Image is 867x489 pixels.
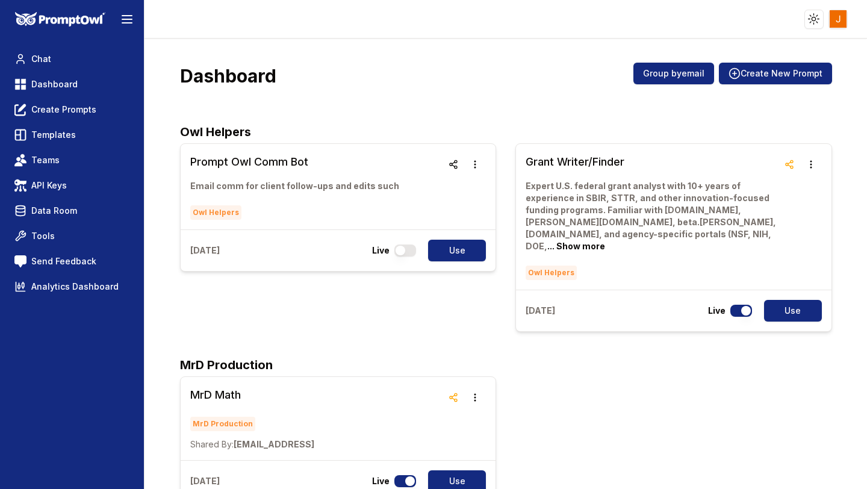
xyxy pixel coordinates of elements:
a: Data Room [10,200,134,222]
p: Email comm for client follow-ups and edits such [190,180,399,192]
button: Group byemail [633,63,714,84]
h3: Grant Writer/Finder [526,154,778,170]
p: Live [708,305,726,317]
button: Create New Prompt [719,63,832,84]
img: ACg8ocLn0HdG8OQKtxxsAaZE6qWdtt8gvzqePZPR29Bq4TgEr-DTug=s96-c [830,10,847,28]
p: [DATE] [190,244,220,257]
a: MrD MathMrD ProductionShared By:[EMAIL_ADDRESS] [190,387,314,450]
button: Use [764,300,822,322]
a: Use [421,240,486,261]
span: Shared By: [190,439,234,449]
a: Prompt Owl Comm BotEmail comm for client follow-ups and edits suchOwl Helpers [190,154,399,220]
p: [DATE] [190,475,220,487]
span: Send Feedback [31,255,96,267]
button: ... Show more [547,240,605,252]
span: Owl Helpers [190,205,241,220]
span: Tools [31,230,55,242]
span: Owl Helpers [526,266,577,280]
a: Use [757,300,822,322]
a: Send Feedback [10,251,134,272]
span: Teams [31,154,60,166]
span: Chat [31,53,51,65]
span: Templates [31,129,76,141]
p: [DATE] [526,305,555,317]
p: Expert U.S. federal grant analyst with 10+ years of experience in SBIR, STTR, and other innovatio... [526,180,778,252]
span: Data Room [31,205,77,217]
a: Chat [10,48,134,70]
h3: Dashboard [180,65,276,87]
a: Analytics Dashboard [10,276,134,297]
p: Live [372,244,390,257]
a: Templates [10,124,134,146]
img: feedback [14,255,26,267]
a: Teams [10,149,134,171]
a: Create Prompts [10,99,134,120]
span: Analytics Dashboard [31,281,119,293]
h3: Prompt Owl Comm Bot [190,154,399,170]
a: API Keys [10,175,134,196]
h3: MrD Math [190,387,314,403]
p: [EMAIL_ADDRESS] [190,438,314,450]
span: API Keys [31,179,67,192]
span: Create Prompts [31,104,96,116]
h2: Owl Helpers [180,123,832,141]
h2: MrD Production [180,356,832,374]
span: Dashboard [31,78,78,90]
a: Dashboard [10,73,134,95]
img: PromptOwl [15,12,105,27]
a: Grant Writer/FinderExpert U.S. federal grant analyst with 10+ years of experience in SBIR, STTR, ... [526,154,778,280]
button: Use [428,240,486,261]
p: Live [372,475,390,487]
span: MrD Production [190,417,255,431]
a: Tools [10,225,134,247]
